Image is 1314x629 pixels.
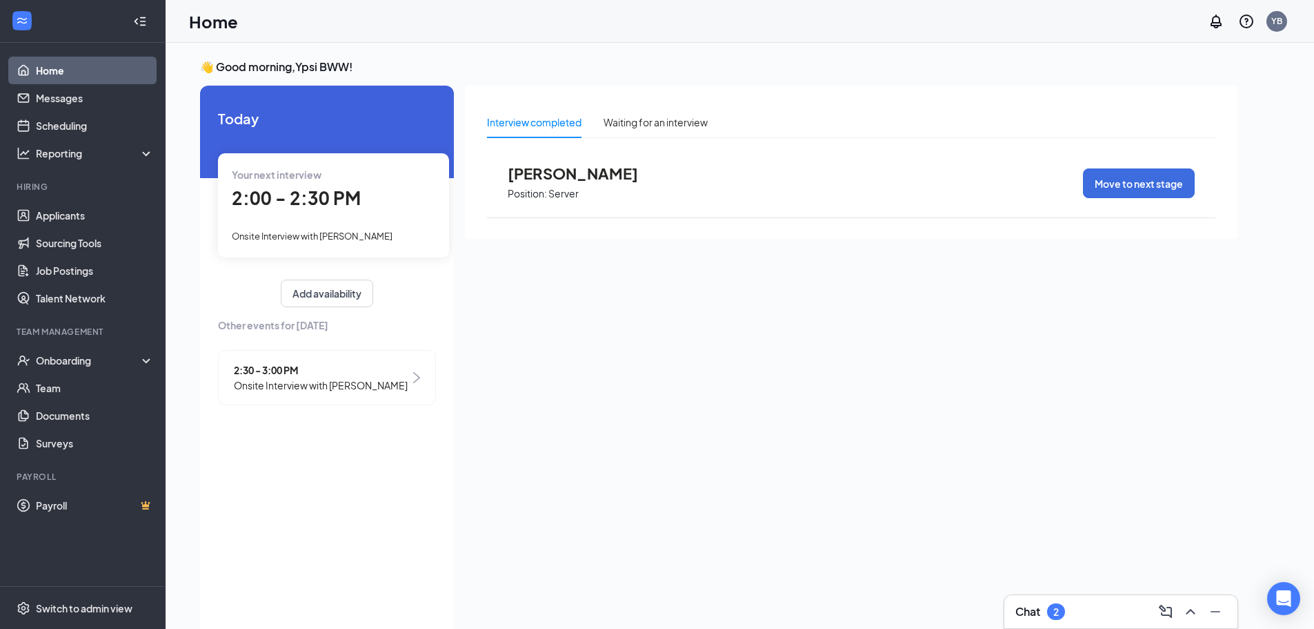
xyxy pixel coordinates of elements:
a: Messages [36,84,154,112]
div: Open Intercom Messenger [1267,582,1300,615]
span: Onsite Interview with [PERSON_NAME] [234,378,408,393]
div: Reporting [36,146,155,160]
a: Team [36,374,154,402]
div: YB [1271,15,1282,27]
a: Applicants [36,202,154,229]
span: Your next interview [232,168,321,181]
a: Job Postings [36,257,154,284]
h3: Chat [1015,604,1040,619]
svg: WorkstreamLogo [15,14,29,28]
svg: QuestionInfo [1238,13,1255,30]
svg: Notifications [1208,13,1224,30]
svg: UserCheck [17,354,30,367]
svg: ComposeMessage [1157,603,1174,620]
a: Documents [36,402,154,429]
button: Minimize [1204,601,1226,623]
div: Payroll [17,471,151,483]
button: Move to next stage [1083,168,1195,198]
svg: Analysis [17,146,30,160]
span: 2:00 - 2:30 PM [232,186,361,209]
div: 2 [1053,606,1059,618]
div: Hiring [17,181,151,193]
a: Sourcing Tools [36,229,154,257]
svg: Settings [17,601,30,615]
p: Server [548,187,579,200]
div: Team Management [17,326,151,338]
div: Interview completed [487,115,581,130]
a: Home [36,57,154,84]
svg: Collapse [133,14,147,28]
button: ComposeMessage [1155,601,1177,623]
svg: ChevronUp [1182,603,1199,620]
span: Other events for [DATE] [218,318,436,333]
button: Add availability [281,280,373,307]
span: [PERSON_NAME] [508,164,659,182]
div: Switch to admin view [36,601,132,615]
button: ChevronUp [1179,601,1202,623]
a: Surveys [36,429,154,457]
p: Position: [508,187,547,200]
div: Onboarding [36,354,142,367]
a: Talent Network [36,284,154,312]
span: 2:30 - 3:00 PM [234,362,408,378]
h3: 👋 Good morning, Ypsi BWW ! [200,59,1237,75]
div: Waiting for an interview [604,115,708,130]
a: Scheduling [36,112,154,139]
a: PayrollCrown [36,492,154,519]
span: Today [218,108,436,129]
svg: Minimize [1207,603,1224,620]
h1: Home [189,10,238,33]
span: Onsite Interview with [PERSON_NAME] [232,231,392,242]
